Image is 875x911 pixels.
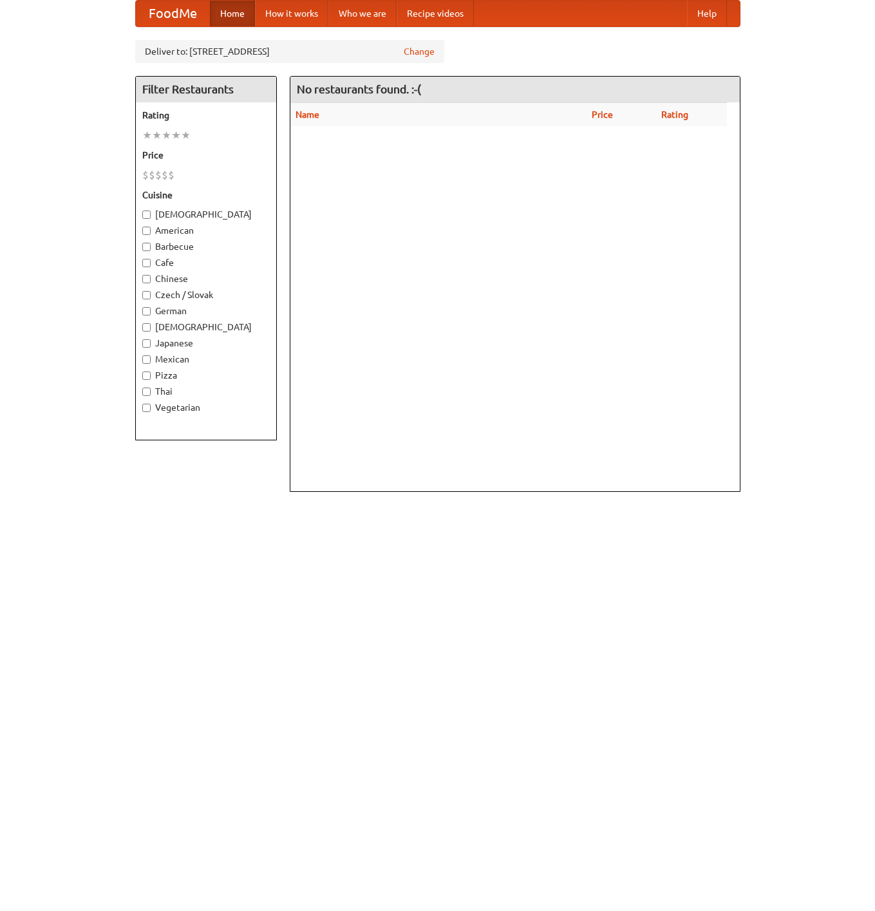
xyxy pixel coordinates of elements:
[142,259,151,267] input: Cafe
[136,1,210,26] a: FoodMe
[142,385,270,398] label: Thai
[142,275,151,283] input: Chinese
[142,211,151,219] input: [DEMOGRAPHIC_DATA]
[155,168,162,182] li: $
[142,168,149,182] li: $
[142,339,151,348] input: Japanese
[142,353,270,366] label: Mexican
[135,40,444,63] div: Deliver to: [STREET_ADDRESS]
[142,307,151,315] input: German
[592,109,613,120] a: Price
[152,128,162,142] li: ★
[171,128,181,142] li: ★
[142,401,270,414] label: Vegetarian
[142,227,151,235] input: American
[296,109,319,120] a: Name
[142,404,151,412] input: Vegetarian
[142,323,151,332] input: [DEMOGRAPHIC_DATA]
[142,355,151,364] input: Mexican
[142,109,270,122] h5: Rating
[142,240,270,253] label: Barbecue
[142,291,151,299] input: Czech / Slovak
[142,256,270,269] label: Cafe
[255,1,328,26] a: How it works
[404,45,435,58] a: Change
[297,83,421,95] ng-pluralize: No restaurants found. :-(
[142,272,270,285] label: Chinese
[162,128,171,142] li: ★
[142,149,270,162] h5: Price
[142,371,151,380] input: Pizza
[142,288,270,301] label: Czech / Slovak
[328,1,397,26] a: Who we are
[661,109,688,120] a: Rating
[162,168,168,182] li: $
[181,128,191,142] li: ★
[142,224,270,237] label: American
[210,1,255,26] a: Home
[397,1,474,26] a: Recipe videos
[142,369,270,382] label: Pizza
[136,77,276,102] h4: Filter Restaurants
[687,1,727,26] a: Help
[142,243,151,251] input: Barbecue
[149,168,155,182] li: $
[142,337,270,350] label: Japanese
[142,208,270,221] label: [DEMOGRAPHIC_DATA]
[168,168,174,182] li: $
[142,388,151,396] input: Thai
[142,189,270,202] h5: Cuisine
[142,128,152,142] li: ★
[142,305,270,317] label: German
[142,321,270,333] label: [DEMOGRAPHIC_DATA]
